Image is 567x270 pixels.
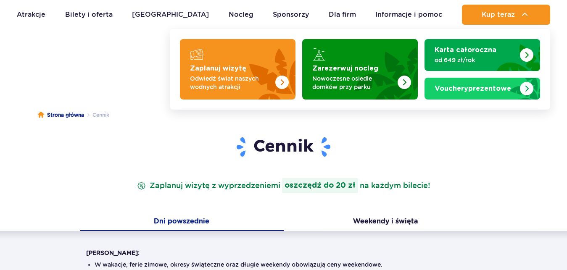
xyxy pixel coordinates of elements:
button: Dni powszednie [80,213,284,231]
li: Cennik [84,111,109,119]
li: W wakacje, ferie zimowe, okresy świąteczne oraz długie weekendy obowiązują ceny weekendowe. [95,260,473,269]
a: Karta całoroczna [425,39,540,71]
p: od 649 zł/rok [435,56,517,64]
a: Nocleg [229,5,253,25]
strong: oszczędź do 20 zł [282,178,358,193]
a: Dla firm [329,5,356,25]
button: Kup teraz [462,5,550,25]
a: Zaplanuj wizytę [180,39,295,100]
h1: Cennik [86,136,481,158]
button: Weekendy i święta [284,213,488,231]
a: Sponsorzy [273,5,309,25]
strong: prezentowe [435,85,511,92]
strong: Karta całoroczna [435,47,496,53]
p: Zaplanuj wizytę z wyprzedzeniem na każdym bilecie! [135,178,432,193]
p: Nowoczesne osiedle domków przy parku [312,74,394,91]
strong: Zarezerwuj nocleg [312,65,378,72]
strong: Zaplanuj wizytę [190,65,246,72]
a: Bilety i oferta [65,5,113,25]
p: Odwiedź świat naszych wodnych atrakcji [190,74,272,91]
a: Strona główna [38,111,84,119]
a: Vouchery prezentowe [425,78,540,100]
a: [GEOGRAPHIC_DATA] [132,5,209,25]
a: Atrakcje [17,5,45,25]
span: Vouchery [435,85,468,92]
a: Informacje i pomoc [375,5,442,25]
a: Zarezerwuj nocleg [302,39,418,100]
strong: [PERSON_NAME]: [86,249,140,256]
span: Kup teraz [482,11,515,18]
